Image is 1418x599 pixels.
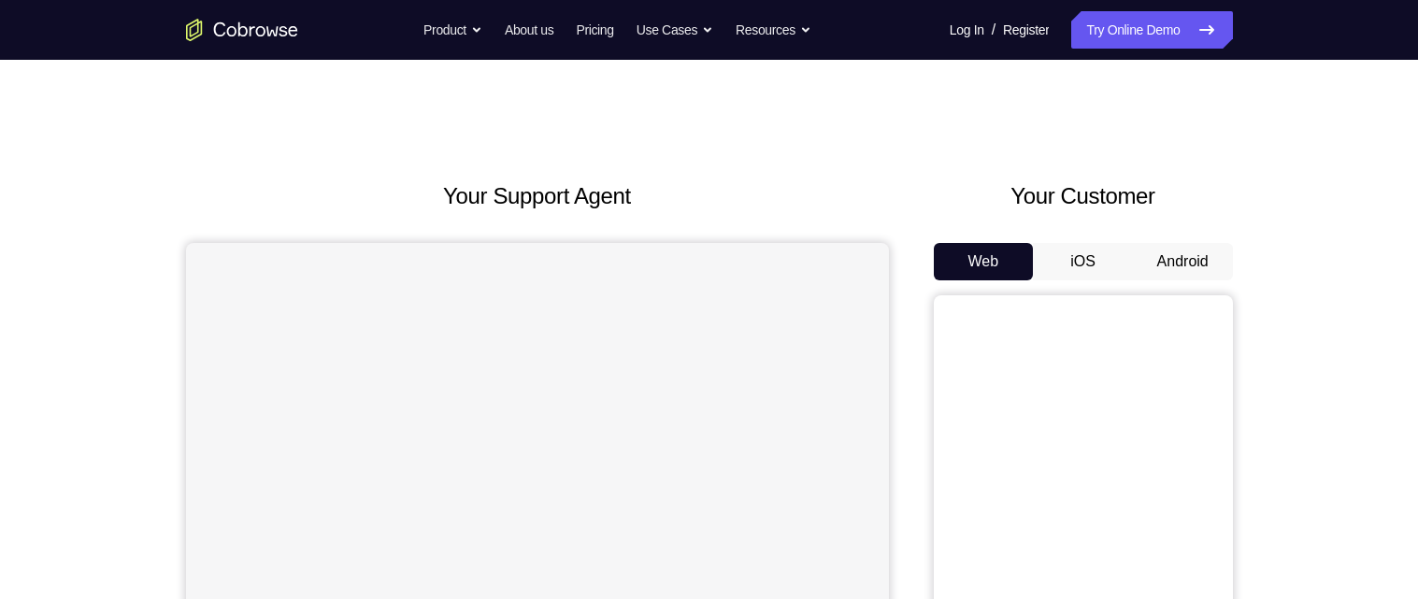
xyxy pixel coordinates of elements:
a: Try Online Demo [1071,11,1232,49]
button: Android [1133,243,1233,280]
button: Product [423,11,482,49]
button: Resources [736,11,811,49]
a: Log In [950,11,984,49]
h2: Your Support Agent [186,179,889,213]
button: iOS [1033,243,1133,280]
h2: Your Customer [934,179,1233,213]
a: Register [1003,11,1049,49]
a: Go to the home page [186,19,298,41]
a: About us [505,11,553,49]
a: Pricing [576,11,613,49]
button: Use Cases [637,11,713,49]
span: / [992,19,995,41]
button: Web [934,243,1034,280]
